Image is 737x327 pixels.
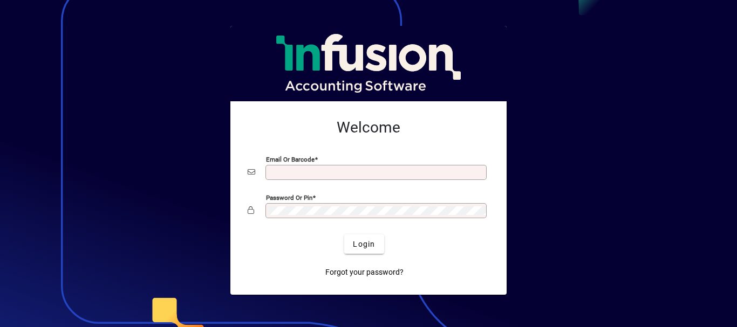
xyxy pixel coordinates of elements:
[266,156,315,163] mat-label: Email or Barcode
[344,234,384,254] button: Login
[248,119,489,137] h2: Welcome
[321,262,408,282] a: Forgot your password?
[325,267,404,278] span: Forgot your password?
[266,194,312,201] mat-label: Password or Pin
[353,239,375,250] span: Login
